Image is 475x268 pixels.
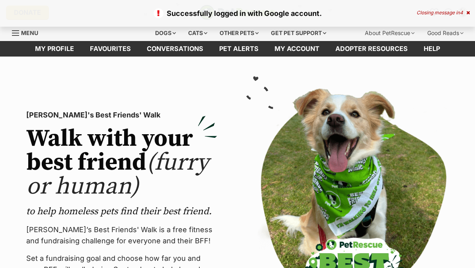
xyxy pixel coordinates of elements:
div: Other pets [214,25,264,41]
p: [PERSON_NAME]’s Best Friends' Walk is a free fitness and fundraising challenge for everyone and t... [26,224,217,246]
a: Menu [12,25,44,39]
span: Menu [21,29,38,36]
p: [PERSON_NAME]'s Best Friends' Walk [26,110,217,121]
a: conversations [139,41,211,57]
a: Help [416,41,448,57]
a: Pet alerts [211,41,267,57]
p: to help homeless pets find their best friend. [26,205,217,218]
div: About PetRescue [359,25,420,41]
a: My account [267,41,327,57]
span: (furry or human) [26,148,209,201]
div: Good Reads [422,25,469,41]
div: Dogs [150,25,181,41]
div: Get pet support [265,25,332,41]
a: My profile [27,41,82,57]
a: Adopter resources [327,41,416,57]
div: Cats [183,25,213,41]
a: Favourites [82,41,139,57]
h2: Walk with your best friend [26,127,217,199]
